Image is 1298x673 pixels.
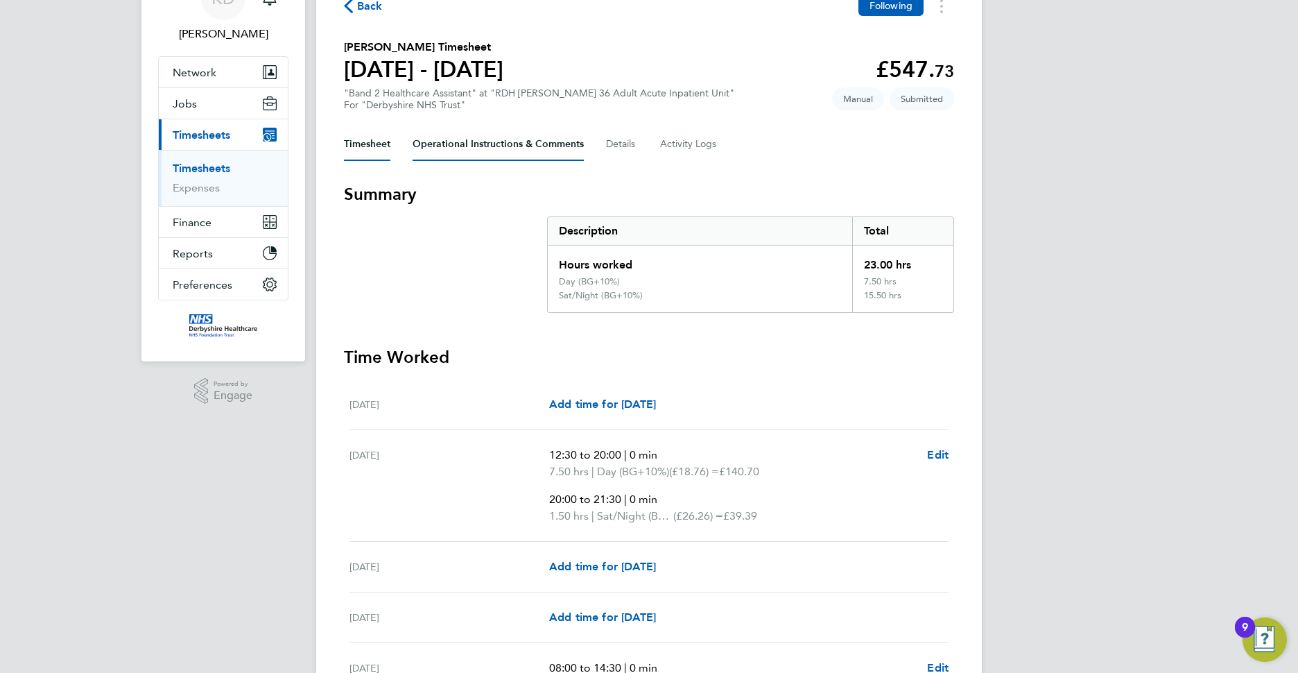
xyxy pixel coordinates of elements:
[597,463,669,480] span: Day (BG+10%)
[1243,617,1287,662] button: Open Resource Center, 9 new notifications
[624,493,627,506] span: |
[344,346,954,368] h3: Time Worked
[344,128,390,161] button: Timesheet
[159,269,288,300] button: Preferences
[173,181,220,194] a: Expenses
[158,26,288,42] span: Kyle Dean
[549,560,656,573] span: Add time for [DATE]
[927,448,949,461] span: Edit
[591,509,594,522] span: |
[214,378,252,390] span: Powered by
[852,290,953,312] div: 15.50 hrs
[413,128,584,161] button: Operational Instructions & Comments
[214,390,252,402] span: Engage
[344,56,503,83] h1: [DATE] - [DATE]
[173,162,230,175] a: Timesheets
[852,217,953,245] div: Total
[723,509,757,522] span: £39.39
[189,314,257,336] img: derbyshire-nhs-logo-retina.png
[549,559,656,575] a: Add time for [DATE]
[159,57,288,87] button: Network
[624,448,627,461] span: |
[549,509,589,522] span: 1.50 hrs
[549,398,656,411] span: Add time for [DATE]
[349,559,549,575] div: [DATE]
[159,88,288,119] button: Jobs
[935,61,954,81] span: 73
[660,128,718,161] button: Activity Logs
[852,246,953,276] div: 23.00 hrs
[349,447,549,525] div: [DATE]
[630,493,657,506] span: 0 min
[927,447,949,463] a: Edit
[173,128,230,142] span: Timesheets
[173,278,232,291] span: Preferences
[194,378,253,404] a: Powered byEngage
[597,508,673,525] span: Sat/Night (BG+10%)
[158,314,288,336] a: Go to home page
[559,276,620,287] div: Day (BG+10%)
[1242,627,1248,645] div: 9
[548,217,852,245] div: Description
[344,87,734,111] div: "Band 2 Healthcare Assistant" at "RDH [PERSON_NAME] 36 Adult Acute Inpatient Unit"
[549,493,621,506] span: 20:00 to 21:30
[173,66,216,79] span: Network
[159,238,288,269] button: Reports
[832,87,884,110] span: This timesheet was manually created.
[549,611,656,624] span: Add time for [DATE]
[344,39,503,56] h2: [PERSON_NAME] Timesheet
[719,465,759,478] span: £140.70
[606,128,638,161] button: Details
[173,97,197,110] span: Jobs
[549,465,589,478] span: 7.50 hrs
[547,216,954,313] div: Summary
[344,99,734,111] div: For "Derbyshire NHS Trust"
[559,290,643,301] div: Sat/Night (BG+10%)
[349,609,549,626] div: [DATE]
[876,56,954,83] app-decimal: £547.
[159,119,288,150] button: Timesheets
[549,448,621,461] span: 12:30 to 20:00
[669,465,719,478] span: (£18.76) =
[852,276,953,290] div: 7.50 hrs
[173,247,213,260] span: Reports
[591,465,594,478] span: |
[549,609,656,626] a: Add time for [DATE]
[630,448,657,461] span: 0 min
[548,246,852,276] div: Hours worked
[344,183,954,205] h3: Summary
[173,216,211,229] span: Finance
[890,87,954,110] span: This timesheet is Submitted.
[673,509,723,522] span: (£26.26) =
[349,396,549,413] div: [DATE]
[159,150,288,206] div: Timesheets
[549,396,656,413] a: Add time for [DATE]
[159,207,288,237] button: Finance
